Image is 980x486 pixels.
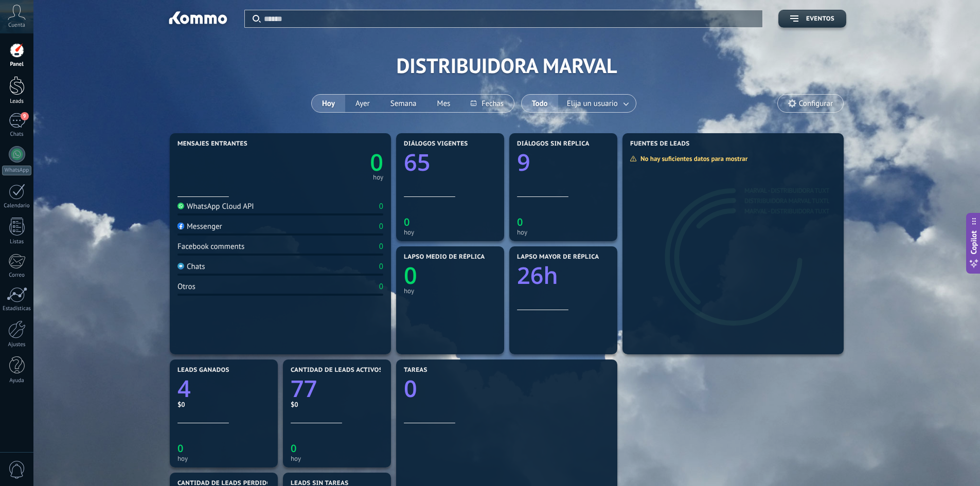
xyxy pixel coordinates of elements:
div: hoy [517,228,610,236]
span: Configurar [799,99,833,108]
div: Chats [2,131,32,138]
div: Leads [2,98,32,105]
text: 9 [517,147,530,178]
div: 0 [379,202,383,211]
span: Lapso medio de réplica [404,254,485,261]
text: 26h [517,260,558,291]
text: 0 [177,441,183,455]
div: Correo [2,272,32,279]
span: Fuentes de leads [630,140,690,148]
div: Messenger [177,222,222,231]
div: Ayuda [2,377,32,384]
span: Cantidad de leads activos [291,367,383,374]
button: Semana [380,95,427,112]
button: Hoy [312,95,345,112]
div: Otros [177,282,195,292]
a: 4 [177,373,270,404]
button: Fechas [460,95,513,112]
button: Ayer [345,95,380,112]
a: 0 [404,373,610,404]
a: 26h [517,260,610,291]
text: 0 [404,260,417,291]
div: 0 [379,282,383,292]
div: $0 [177,400,270,409]
div: Ajustes [2,341,32,348]
text: 77 [291,373,317,404]
text: 0 [291,441,296,455]
button: Todo [522,95,558,112]
div: Facebook comments [177,242,244,251]
button: Eventos [778,10,846,28]
span: 9 [21,112,29,120]
span: Diálogos vigentes [404,140,468,148]
text: 0 [404,373,417,404]
div: WhatsApp Cloud API [177,202,254,211]
div: Listas [2,239,32,245]
div: hoy [291,455,383,462]
button: Mes [427,95,461,112]
img: WhatsApp Cloud API [177,203,184,209]
text: 4 [177,373,191,404]
text: 0 [517,215,523,229]
div: No hay suficientes datos para mostrar [630,154,755,163]
span: Leads ganados [177,367,229,374]
div: Panel [2,61,32,68]
div: Calendario [2,203,32,209]
div: hoy [404,287,496,295]
div: Chats [177,262,205,272]
div: 0 [379,242,383,251]
button: Elija un usuario [558,95,636,112]
span: Lapso mayor de réplica [517,254,599,261]
span: Mensajes entrantes [177,140,247,148]
div: 0 [379,222,383,231]
div: 0 [379,262,383,272]
span: Elija un usuario [565,97,620,111]
div: Estadísticas [2,305,32,312]
text: 0 [404,215,409,229]
div: $0 [291,400,383,409]
img: Chats [177,263,184,269]
div: hoy [373,175,383,180]
div: hoy [177,455,270,462]
text: 65 [404,147,430,178]
span: Tareas [404,367,427,374]
div: WhatsApp [2,166,31,175]
a: 77 [291,373,383,404]
span: Diálogos sin réplica [517,140,590,148]
span: Copilot [969,230,979,254]
img: Messenger [177,223,184,229]
span: Cuenta [8,22,25,29]
span: Eventos [806,15,834,23]
text: 0 [370,147,383,178]
div: hoy [404,228,496,236]
a: 0 [280,147,383,178]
